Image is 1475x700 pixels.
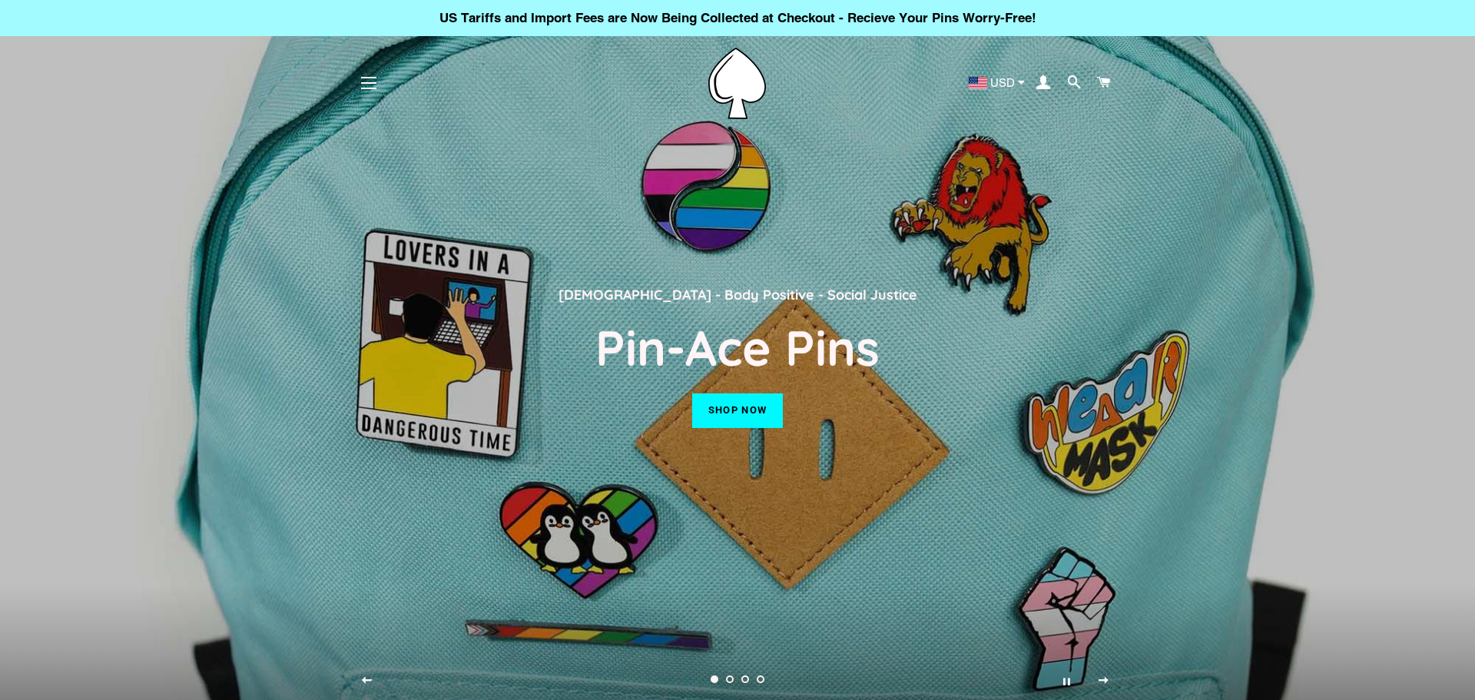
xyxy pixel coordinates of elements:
a: Load slide 4 [753,672,768,688]
span: USD [990,77,1015,88]
a: Load slide 2 [722,672,737,688]
a: Shop now [692,393,783,427]
button: Previous slide [348,662,386,700]
img: Pin-Ace [708,48,766,119]
p: [DEMOGRAPHIC_DATA] - Body Positive - Social Justice [365,284,1111,305]
button: Pause slideshow [1047,662,1086,700]
button: Next slide [1085,662,1123,700]
a: Slide 1, current [707,672,722,688]
a: Load slide 3 [737,672,753,688]
h2: Pin-Ace Pins [365,317,1111,378]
